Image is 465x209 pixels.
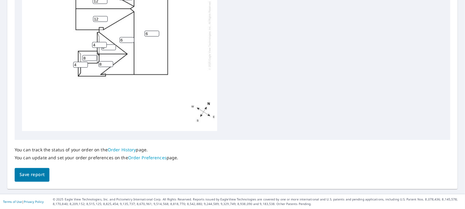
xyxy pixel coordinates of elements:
a: Privacy Policy [24,200,44,204]
p: | [3,200,44,204]
a: Terms of Use [3,200,22,204]
p: You can track the status of your order on the page. [15,147,178,153]
a: Order History [108,147,136,153]
p: © 2025 Eagle View Technologies, Inc. and Pictometry International Corp. All Rights Reserved. Repo... [53,197,462,207]
p: You can update and set your order preferences on the page. [15,155,178,161]
button: Save report [15,168,49,182]
span: Save report [20,171,45,179]
a: Order Preferences [128,155,167,161]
